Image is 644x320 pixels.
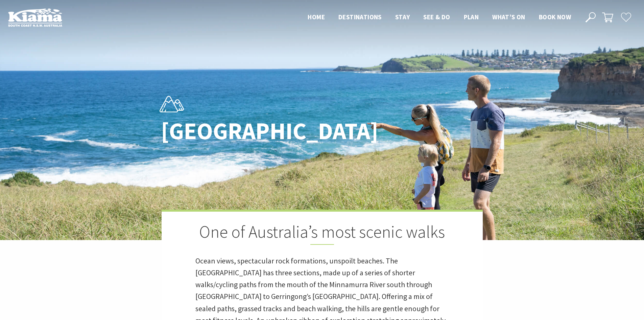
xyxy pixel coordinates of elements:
[395,13,410,21] span: Stay
[301,12,578,23] nav: Main Menu
[8,8,62,27] img: Kiama Logo
[464,13,479,21] span: Plan
[338,13,382,21] span: Destinations
[195,222,449,245] h2: One of Australia’s most scenic walks
[539,13,571,21] span: Book now
[161,118,352,144] h1: [GEOGRAPHIC_DATA]
[423,13,450,21] span: See & Do
[308,13,325,21] span: Home
[492,13,525,21] span: What’s On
